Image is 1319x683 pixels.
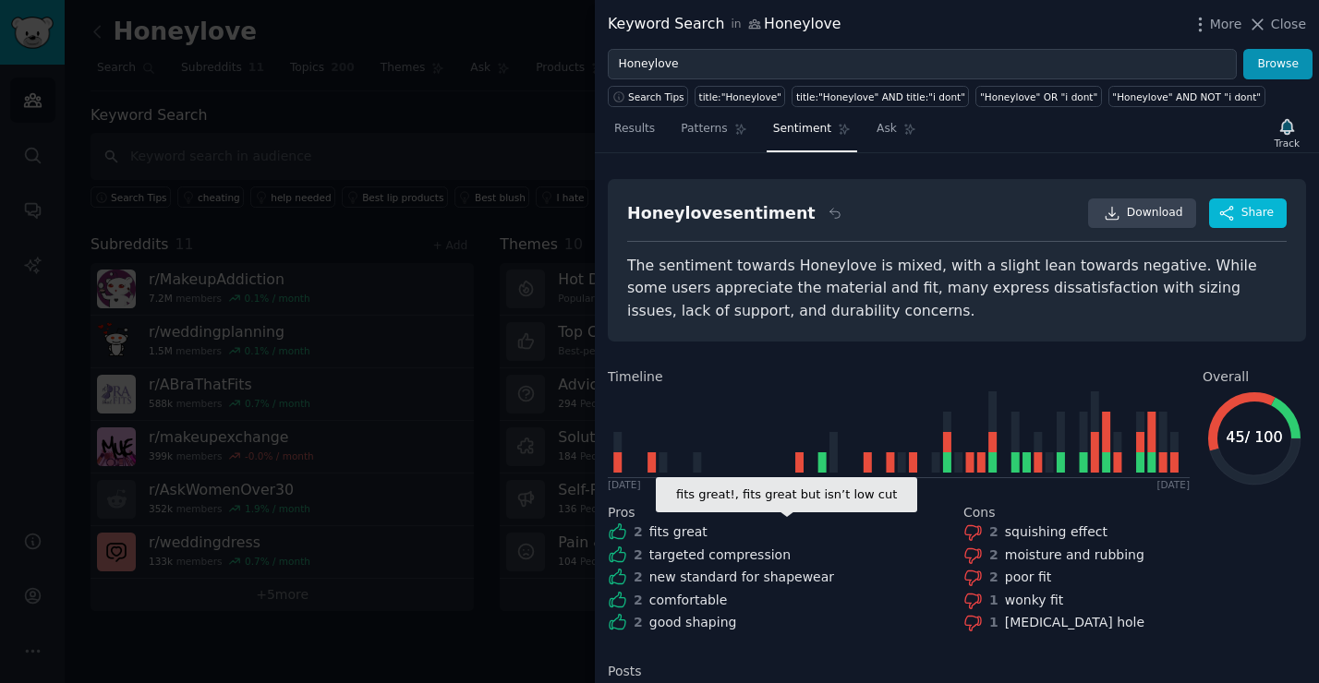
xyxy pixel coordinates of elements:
[989,591,998,610] div: 1
[877,121,897,138] span: Ask
[608,478,641,491] div: [DATE]
[1112,90,1261,103] div: "Honeylove" AND NOT "i dont"
[1243,49,1313,80] button: Browse
[627,255,1287,323] div: The sentiment towards Honeylove is mixed, with a slight lean towards negative. While some users a...
[975,86,1101,107] a: "Honeylove" OR "i dont"
[634,568,643,587] div: 2
[1209,198,1287,228] button: Share
[649,591,728,610] div: comfortable
[614,121,655,138] span: Results
[1191,15,1242,34] button: More
[963,503,996,522] span: Cons
[773,121,831,138] span: Sentiment
[1275,137,1300,150] div: Track
[1210,15,1242,34] span: More
[989,522,998,542] div: 2
[989,613,998,632] div: 1
[608,13,841,36] div: Keyword Search Honeylove
[1108,86,1265,107] a: "Honeylove" AND NOT "i dont"
[1226,428,1282,446] text: 45 / 100
[980,90,1097,103] div: "Honeylove" OR "i dont"
[649,613,737,632] div: good shaping
[1005,522,1107,542] div: squishing effect
[608,86,688,107] button: Search Tips
[1241,205,1274,222] span: Share
[608,114,661,152] a: Results
[634,613,643,632] div: 2
[681,121,727,138] span: Patterns
[634,591,643,610] div: 2
[649,545,791,565] div: targeted compression
[649,522,708,542] div: fits great
[1005,613,1144,632] div: [MEDICAL_DATA] hole
[989,568,998,587] div: 2
[608,503,635,522] span: Pros
[649,568,834,587] div: new standard for shapewear
[1005,545,1144,565] div: moisture and rubbing
[989,545,998,565] div: 2
[699,90,781,103] div: title:"Honeylove"
[1088,198,1196,228] a: Download
[1156,478,1190,491] div: [DATE]
[1005,568,1052,587] div: poor fit
[1248,15,1306,34] button: Close
[695,86,785,107] a: title:"Honeylove"
[674,114,753,152] a: Patterns
[608,662,642,681] span: Posts
[767,114,857,152] a: Sentiment
[1271,15,1306,34] span: Close
[1127,205,1183,222] span: Download
[731,17,741,33] span: in
[1268,114,1306,152] button: Track
[608,49,1237,80] input: Try a keyword related to your business
[628,90,684,103] span: Search Tips
[792,86,969,107] a: title:"Honeylove" AND title:"i dont"
[634,545,643,565] div: 2
[627,202,816,225] div: Honeylove sentiment
[608,367,663,387] span: Timeline
[1203,367,1249,387] span: Overall
[870,114,923,152] a: Ask
[796,90,965,103] div: title:"Honeylove" AND title:"i dont"
[634,522,643,542] div: 2
[1005,591,1064,610] div: wonky fit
